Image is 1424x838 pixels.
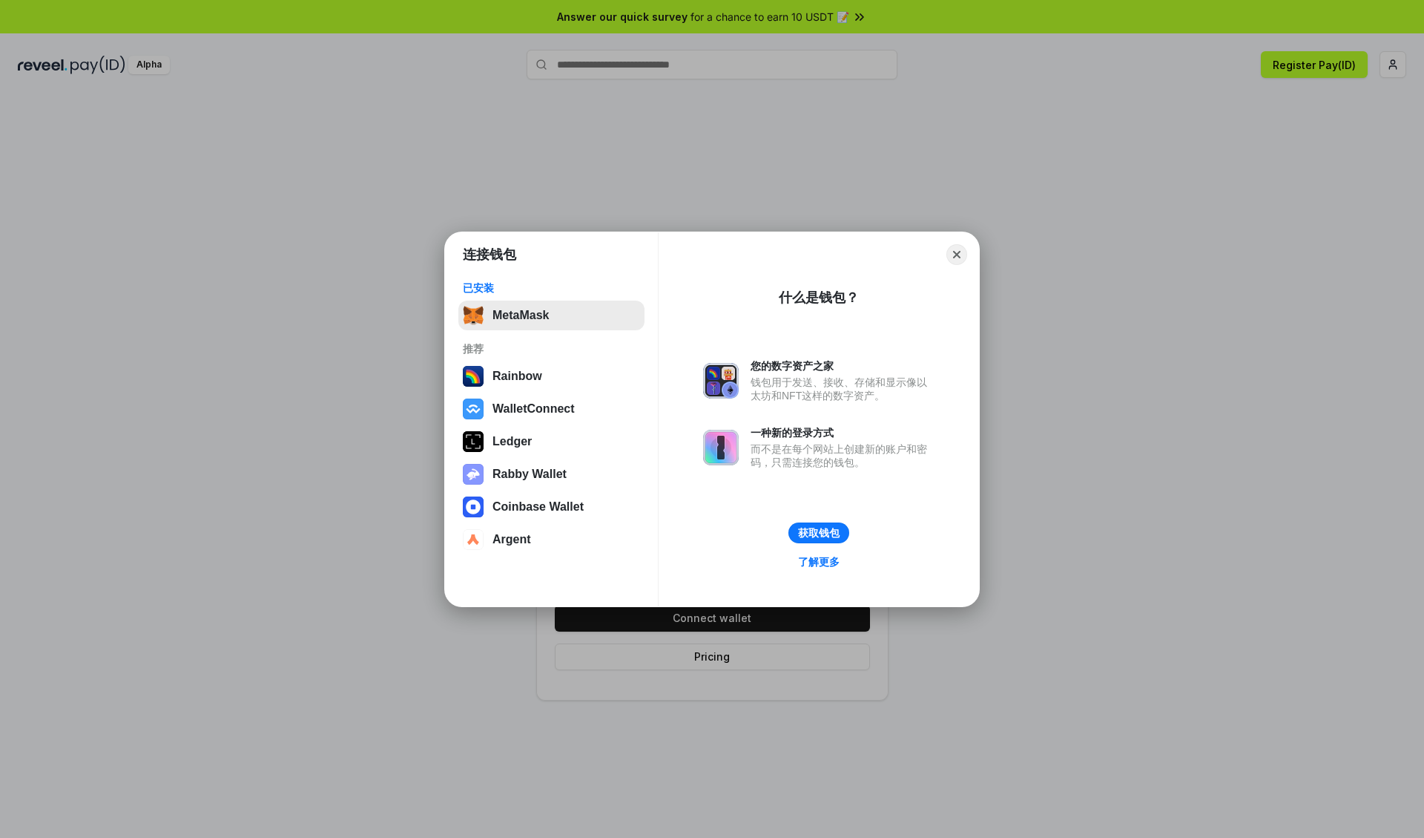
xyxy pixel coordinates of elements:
[789,552,848,572] a: 了解更多
[458,427,645,456] button: Ledger
[463,529,484,550] img: svg+xml,%3Csvg%20width%3D%2228%22%20height%3D%2228%22%20viewBox%3D%220%200%2028%2028%22%20fill%3D...
[492,370,542,383] div: Rainbow
[779,289,859,307] div: 什么是钱包？
[463,246,516,263] h1: 连接钱包
[463,281,640,295] div: 已安装
[458,361,645,391] button: Rainbow
[463,305,484,326] img: svg+xml,%3Csvg%20fill%3D%22none%22%20height%3D%2233%22%20viewBox%3D%220%200%2035%2033%22%20width%...
[751,376,934,402] div: 钱包用于发送、接收、存储和显示像以太坊和NFT这样的数字资产。
[458,394,645,424] button: WalletConnect
[463,464,484,485] img: svg+xml,%3Csvg%20xmlns%3D%22http%3A%2F%2Fwww.w3.org%2F2000%2Fsvg%22%20fill%3D%22none%22%20viewBox...
[751,426,934,439] div: 一种新的登录方式
[492,309,549,322] div: MetaMask
[946,244,967,265] button: Close
[463,342,640,356] div: 推荐
[788,523,849,543] button: 获取钱包
[458,525,645,554] button: Argent
[458,492,645,522] button: Coinbase Wallet
[463,366,484,387] img: svg+xml,%3Csvg%20width%3D%22120%22%20height%3D%22120%22%20viewBox%3D%220%200%20120%20120%22%20fil...
[798,555,840,569] div: 了解更多
[492,533,531,546] div: Argent
[463,497,484,517] img: svg+xml,%3Csvg%20width%3D%2228%22%20height%3D%2228%22%20viewBox%3D%220%200%2028%2028%22%20fill%3D...
[492,402,575,416] div: WalletConnect
[492,468,567,481] div: Rabby Wallet
[703,430,739,465] img: svg+xml,%3Csvg%20xmlns%3D%22http%3A%2F%2Fwww.w3.org%2F2000%2Fsvg%22%20fill%3D%22none%22%20viewBox...
[458,459,645,489] button: Rabby Wallet
[492,435,532,448] div: Ledger
[751,359,934,373] div: 您的数字资产之家
[463,399,484,419] img: svg+xml,%3Csvg%20width%3D%2228%22%20height%3D%2228%22%20viewBox%3D%220%200%2028%2028%22%20fill%3D...
[751,442,934,469] div: 而不是在每个网站上创建新的账户和密码，只需连接您的钱包。
[798,526,840,540] div: 获取钱包
[703,363,739,399] img: svg+xml,%3Csvg%20xmlns%3D%22http%3A%2F%2Fwww.w3.org%2F2000%2Fsvg%22%20fill%3D%22none%22%20viewBox...
[463,431,484,452] img: svg+xml,%3Csvg%20xmlns%3D%22http%3A%2F%2Fwww.w3.org%2F2000%2Fsvg%22%20width%3D%2228%22%20height%3...
[492,500,584,514] div: Coinbase Wallet
[458,301,645,330] button: MetaMask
